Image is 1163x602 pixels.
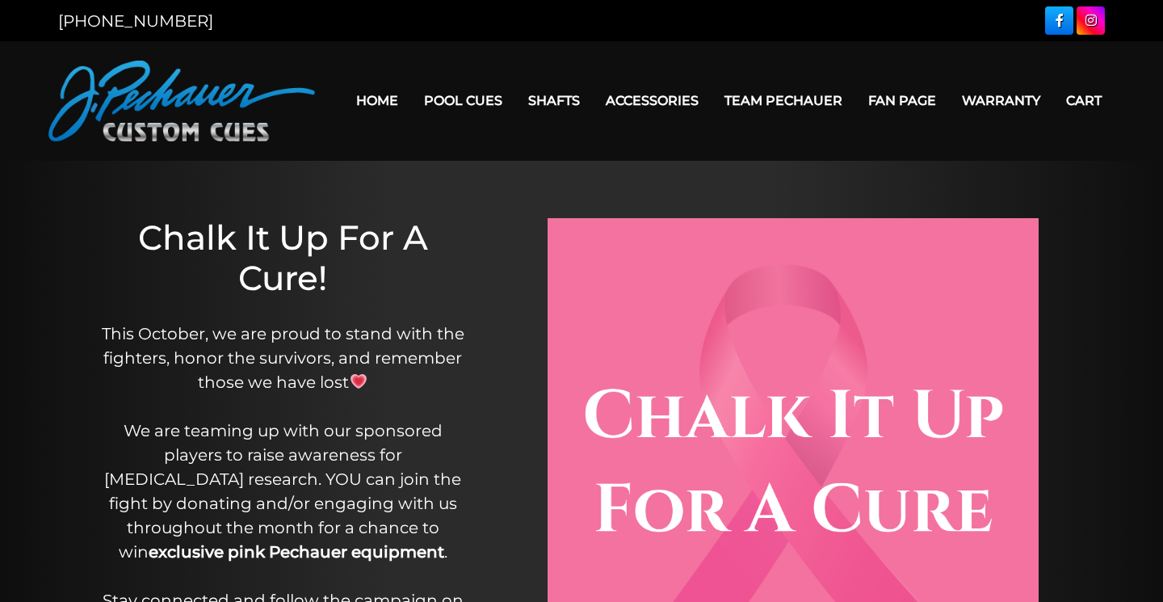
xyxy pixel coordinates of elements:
[343,80,411,121] a: Home
[855,80,949,121] a: Fan Page
[149,542,444,562] strong: exclusive pink Pechauer equipment
[515,80,593,121] a: Shafts
[712,80,855,121] a: Team Pechauer
[351,373,367,389] img: 💗
[949,80,1053,121] a: Warranty
[58,11,213,31] a: [PHONE_NUMBER]
[48,61,315,141] img: Pechauer Custom Cues
[411,80,515,121] a: Pool Cues
[1053,80,1115,121] a: Cart
[593,80,712,121] a: Accessories
[95,217,470,299] h1: Chalk It Up For A Cure!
